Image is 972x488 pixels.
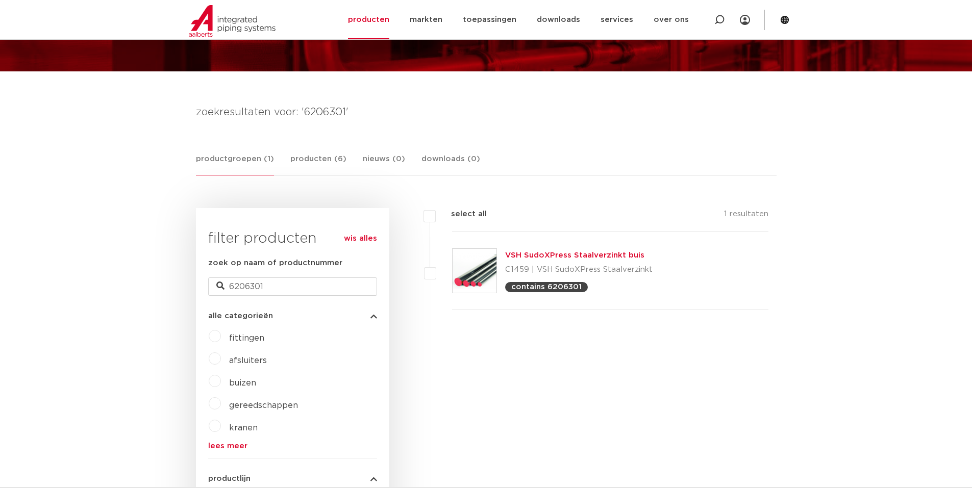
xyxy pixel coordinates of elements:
span: alle categorieën [208,312,273,320]
button: productlijn [208,475,377,482]
a: kranen [229,424,258,432]
a: gereedschappen [229,401,298,409]
a: fittingen [229,334,264,342]
a: lees meer [208,442,377,450]
p: C1459 | VSH SudoXPress Staalverzinkt [505,262,653,278]
p: 1 resultaten [724,208,768,224]
h4: zoekresultaten voor: '6206301' [196,104,777,120]
label: select all [436,208,487,220]
h3: filter producten [208,228,377,249]
button: alle categorieën [208,312,377,320]
a: wis alles [344,233,377,245]
a: VSH SudoXPress Staalverzinkt buis [505,251,644,259]
span: productlijn [208,475,251,482]
p: contains 6206301 [511,283,582,291]
img: Thumbnail for VSH SudoXPress Staalverzinkt buis [453,249,496,293]
a: producten (6) [290,153,346,175]
input: zoeken [208,277,377,296]
a: afsluiters [229,356,267,365]
a: nieuws (0) [363,153,405,175]
a: buizen [229,379,256,387]
label: zoek op naam of productnummer [208,257,342,269]
a: productgroepen (1) [196,153,274,175]
a: downloads (0) [421,153,480,175]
